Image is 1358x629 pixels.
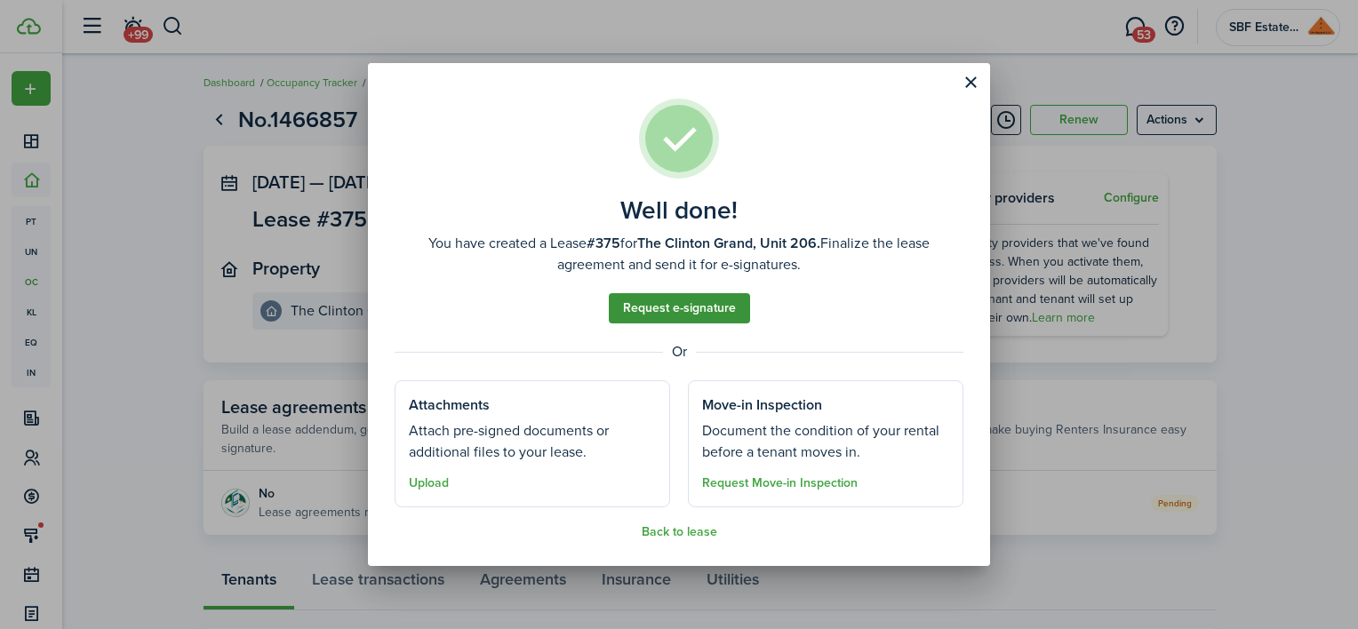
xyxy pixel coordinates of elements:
[637,233,820,253] b: The Clinton Grand, Unit 206.
[955,68,986,98] button: Close modal
[702,394,822,416] well-done-section-title: Move-in Inspection
[642,525,717,539] button: Back to lease
[587,233,620,253] b: #375
[409,420,656,463] well-done-section-description: Attach pre-signed documents or additional files to your lease.
[409,394,490,416] well-done-section-title: Attachments
[395,341,963,362] well-done-separator: Or
[409,476,449,490] button: Upload
[395,233,963,275] well-done-description: You have created a Lease for Finalize the lease agreement and send it for e-signatures.
[620,196,738,225] well-done-title: Well done!
[702,420,949,463] well-done-section-description: Document the condition of your rental before a tenant moves in.
[702,476,858,490] button: Request Move-in Inspection
[609,293,750,323] a: Request e-signature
